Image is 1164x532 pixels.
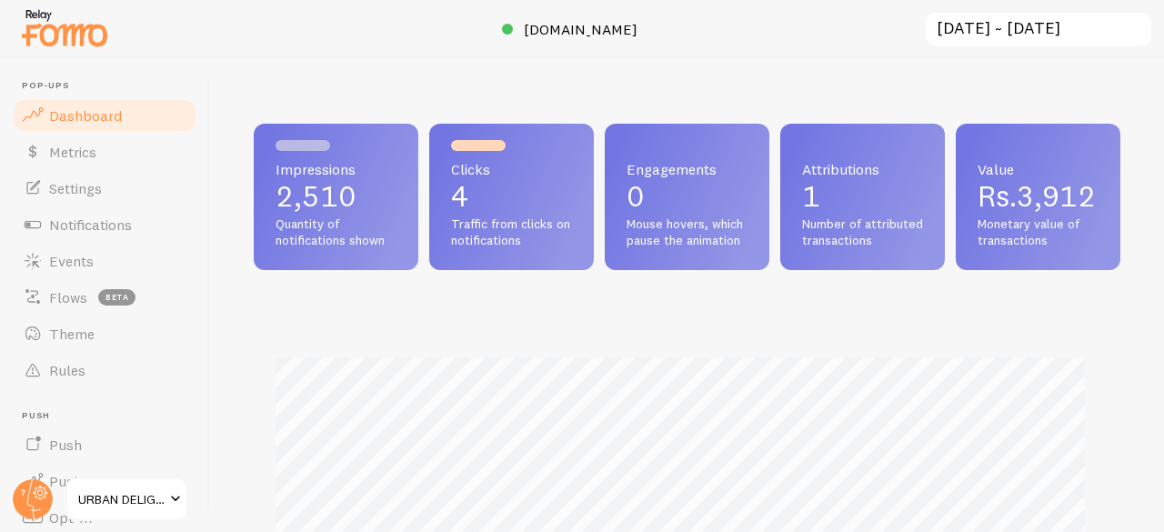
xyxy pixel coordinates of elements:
[49,325,95,343] span: Theme
[802,162,923,176] span: Attributions
[98,289,135,306] span: beta
[627,162,748,176] span: Engagements
[276,216,396,248] span: Quantity of notifications shown
[11,279,198,316] a: Flows beta
[49,106,122,125] span: Dashboard
[11,463,198,499] a: Push Data
[11,316,198,352] a: Theme
[49,361,85,379] span: Rules
[802,182,923,211] p: 1
[11,427,198,463] a: Push
[11,97,198,134] a: Dashboard
[11,243,198,279] a: Events
[49,216,132,234] span: Notifications
[802,216,923,248] span: Number of attributed transactions
[978,178,1096,214] span: Rs.3,912
[19,5,110,51] img: fomo-relay-logo-orange.svg
[65,477,188,521] a: URBAN DELIGHT
[22,410,198,422] span: Push
[49,179,102,197] span: Settings
[49,252,94,270] span: Events
[627,182,748,211] p: 0
[11,206,198,243] a: Notifications
[49,143,96,161] span: Metrics
[978,162,1099,176] span: Value
[451,182,572,211] p: 4
[11,134,198,170] a: Metrics
[978,216,1099,248] span: Monetary value of transactions
[49,472,117,490] span: Push Data
[78,488,165,510] span: URBAN DELIGHT
[451,162,572,176] span: Clicks
[627,216,748,248] span: Mouse hovers, which pause the animation
[451,216,572,248] span: Traffic from clicks on notifications
[276,162,396,176] span: Impressions
[22,80,198,92] span: Pop-ups
[276,182,396,211] p: 2,510
[11,170,198,206] a: Settings
[49,436,82,454] span: Push
[11,352,198,388] a: Rules
[49,288,87,306] span: Flows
